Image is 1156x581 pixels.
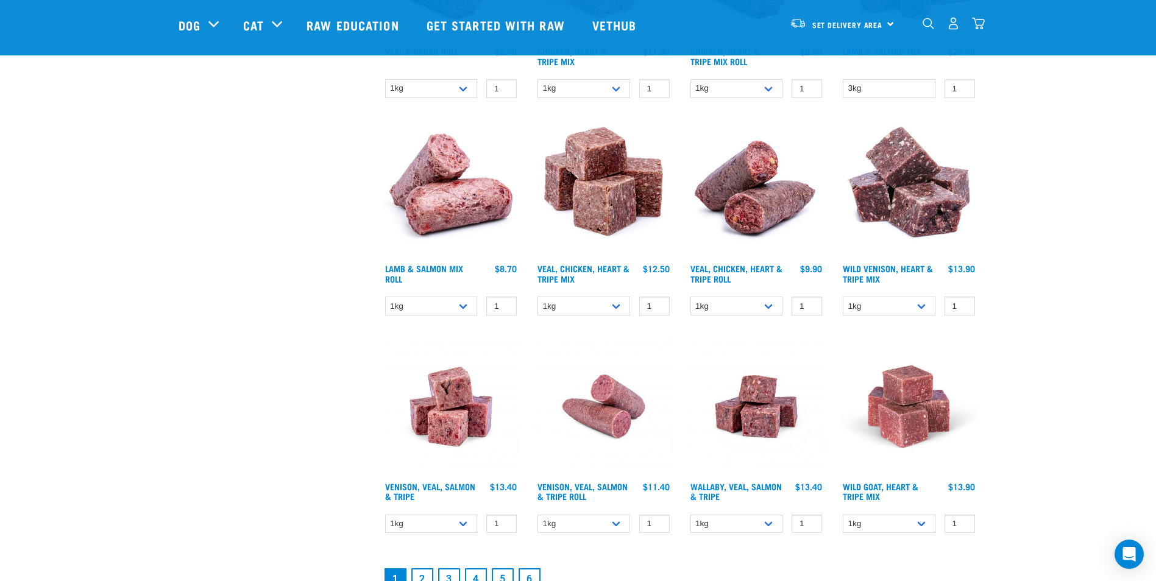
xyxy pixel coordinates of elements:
[382,120,520,258] img: 1261 Lamb Salmon Roll 01
[792,79,822,98] input: 1
[490,482,517,491] div: $13.40
[382,337,520,476] img: Venison Veal Salmon Tripe 1621
[486,79,517,98] input: 1
[690,484,782,498] a: Wallaby, Veal, Salmon & Tripe
[947,17,960,30] img: user.png
[537,484,628,498] a: Venison, Veal, Salmon & Tripe Roll
[385,266,463,280] a: Lamb & Salmon Mix Roll
[972,17,985,30] img: home-icon@2x.png
[643,482,670,491] div: $11.40
[534,337,673,476] img: Venison Veal Salmon Tripe 1651
[639,515,670,533] input: 1
[792,515,822,533] input: 1
[690,49,760,63] a: Chicken, Heart & Tripe Mix Roll
[945,297,975,315] input: 1
[843,266,933,280] a: Wild Venison, Heart & Tripe Mix
[687,120,826,258] img: 1263 Chicken Organ Roll 02
[534,120,673,258] img: Veal Chicken Heart Tripe Mix 01
[294,1,414,49] a: Raw Education
[537,266,629,280] a: Veal, Chicken, Heart & Tripe Mix
[948,264,975,273] div: $13.90
[643,264,670,273] div: $12.50
[840,337,978,476] img: Goat Heart Tripe 8451
[1115,540,1144,569] div: Open Intercom Messenger
[790,18,806,29] img: van-moving.png
[690,266,782,280] a: Veal, Chicken, Heart & Tripe Roll
[795,482,822,491] div: $13.40
[923,18,934,29] img: home-icon-1@2x.png
[639,297,670,315] input: 1
[486,297,517,315] input: 1
[945,515,975,533] input: 1
[812,23,883,27] span: Set Delivery Area
[639,79,670,98] input: 1
[945,79,975,98] input: 1
[179,16,200,34] a: Dog
[385,484,475,498] a: Venison, Veal, Salmon & Tripe
[840,120,978,258] img: 1171 Venison Heart Tripe Mix 01
[495,264,517,273] div: $8.70
[537,49,607,63] a: Chicken, Heart & Tripe Mix
[948,482,975,491] div: $13.90
[414,1,580,49] a: Get started with Raw
[243,16,264,34] a: Cat
[687,337,826,476] img: Wallaby Veal Salmon Tripe 1642
[800,264,822,273] div: $9.90
[486,515,517,533] input: 1
[792,297,822,315] input: 1
[843,484,918,498] a: Wild Goat, Heart & Tripe Mix
[580,1,652,49] a: Vethub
